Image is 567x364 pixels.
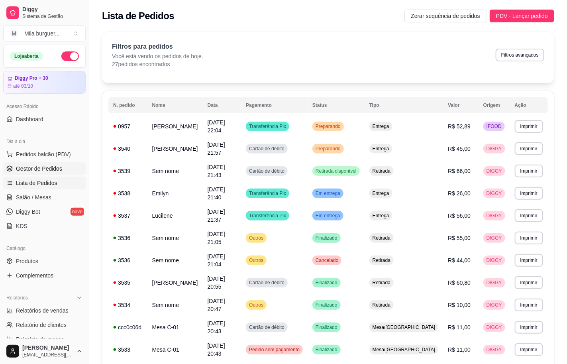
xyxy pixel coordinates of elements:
span: Cartão de débito [247,324,286,331]
button: Select a team [3,26,86,41]
span: Diggy Bot [16,208,40,216]
span: R$ 52,89 [448,123,471,130]
button: Filtros avançados [496,49,544,61]
h2: Lista de Pedidos [102,10,174,22]
a: Diggy Botnovo [3,205,86,218]
span: DIGGY [485,190,504,197]
span: Em entrega [314,190,342,197]
button: Imprimir [515,321,543,334]
span: [DATE] 20:55 [208,275,225,290]
a: Salão / Mesas [3,191,86,204]
span: [PERSON_NAME] [22,344,73,352]
span: R$ 56,00 [448,212,471,219]
span: R$ 45,00 [448,146,471,152]
button: Imprimir [515,343,543,356]
span: [DATE] 21:04 [208,253,225,268]
span: Lista de Pedidos [16,179,57,187]
span: Pedido sem pagamento [247,346,301,353]
td: Sem nome [147,227,203,249]
a: Gestor de Pedidos [3,162,86,175]
button: [PERSON_NAME][EMAIL_ADDRESS][DOMAIN_NAME] [3,342,86,361]
div: 3540 [113,145,143,153]
a: Complementos [3,269,86,282]
span: Pedidos balcão (PDV) [16,150,71,158]
span: Cancelado [314,257,340,264]
th: Status [308,97,365,113]
span: Diggy [22,6,82,13]
span: Dashboard [16,115,43,123]
button: Alterar Status [61,51,79,61]
a: Relatório de clientes [3,319,86,331]
span: Produtos [16,257,38,265]
span: DIGGY [485,235,504,241]
div: 3536 [113,256,143,264]
span: Finalizado [314,346,339,353]
button: Imprimir [515,209,543,222]
div: ccc0c06d [113,323,143,331]
article: Diggy Pro + 30 [15,75,48,81]
span: IFOOD [485,123,503,130]
span: Cartão de débito [247,146,286,152]
span: Preparando [314,123,342,130]
span: Zerar sequência de pedidos [411,12,480,20]
span: Finalizado [314,302,339,308]
button: Imprimir [515,187,543,200]
span: Gestor de Pedidos [16,165,62,173]
span: [DATE] 21:37 [208,209,225,223]
span: DIGGY [485,146,504,152]
span: Entrega [371,212,391,219]
span: Retirada [371,168,392,174]
div: 3539 [113,167,143,175]
th: Pagamento [241,97,308,113]
span: [DATE] 21:43 [208,164,225,178]
div: Loja aberta [10,52,43,61]
th: Ação [510,97,548,113]
span: Entrega [371,146,391,152]
span: Sistema de Gestão [22,13,82,20]
span: DIGGY [485,324,504,331]
span: R$ 11,00 [448,346,471,353]
td: [PERSON_NAME] [147,138,203,160]
td: [PERSON_NAME] [147,115,203,138]
span: Outros [247,302,265,308]
div: 3538 [113,189,143,197]
span: Retirada [371,257,392,264]
span: Finalizado [314,324,339,331]
span: R$ 44,00 [448,257,471,264]
a: Dashboard [3,113,86,126]
div: 3537 [113,212,143,220]
span: Relatório de clientes [16,321,67,329]
div: 0957 [113,122,143,130]
span: Retirada [371,235,392,241]
span: Mesa/[GEOGRAPHIC_DATA] [371,324,437,331]
span: R$ 11,00 [448,324,471,331]
button: Imprimir [515,232,543,244]
span: Relatórios de vendas [16,307,69,315]
span: Preparando [314,146,342,152]
span: KDS [16,222,27,230]
button: Zerar sequência de pedidos [404,10,487,22]
span: Finalizado [314,279,339,286]
a: DiggySistema de Gestão [3,3,86,22]
span: [DATE] 21:57 [208,142,225,156]
p: Filtros para pedidos [112,42,203,51]
span: DIGGY [485,257,504,264]
span: Relatório de mesas [16,335,64,343]
span: Transferência Pix [247,123,288,130]
span: Retirada [371,302,392,308]
button: Imprimir [515,254,543,267]
span: R$ 60,80 [448,279,471,286]
span: Em entrega [314,212,342,219]
span: R$ 55,00 [448,235,471,241]
div: 3536 [113,234,143,242]
span: R$ 26,00 [448,190,471,197]
div: Acesso Rápido [3,100,86,113]
article: até 03/10 [13,83,33,89]
span: Retirada [371,279,392,286]
td: Sem nome [147,160,203,182]
span: Finalizado [314,235,339,241]
span: [EMAIL_ADDRESS][DOMAIN_NAME] [22,352,73,358]
div: 3535 [113,279,143,287]
a: Relatórios de vendas [3,304,86,317]
span: Transferência Pix [247,190,288,197]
